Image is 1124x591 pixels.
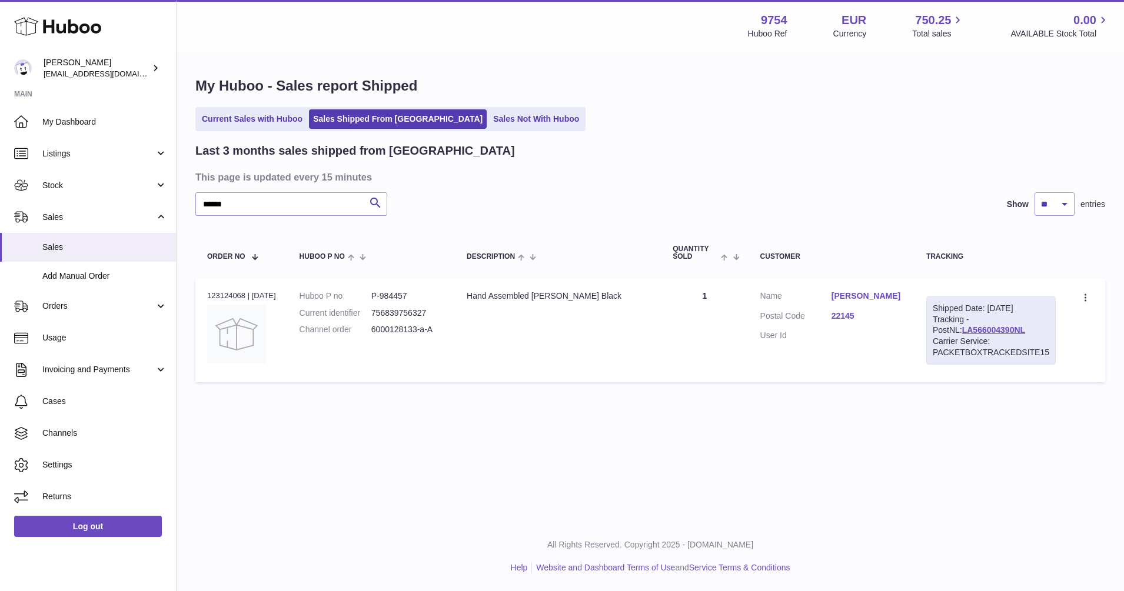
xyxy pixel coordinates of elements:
[42,491,167,502] span: Returns
[44,57,149,79] div: [PERSON_NAME]
[760,291,832,305] dt: Name
[933,303,1049,314] div: Shipped Date: [DATE]
[300,253,345,261] span: Huboo P no
[300,324,371,335] dt: Channel order
[926,253,1056,261] div: Tracking
[42,242,167,253] span: Sales
[689,563,790,572] a: Service Terms & Conditions
[207,305,266,363] img: no-photo.jpg
[1007,199,1029,210] label: Show
[842,12,866,28] strong: EUR
[207,253,245,261] span: Order No
[371,291,443,302] dd: P-984457
[536,563,675,572] a: Website and Dashboard Terms of Use
[760,310,832,325] dt: Postal Code
[467,291,649,302] div: Hand Assembled [PERSON_NAME] Black
[1073,12,1096,28] span: 0.00
[1080,199,1105,210] span: entries
[42,116,167,128] span: My Dashboard
[371,324,443,335] dd: 6000128133-a-A
[44,69,173,78] span: [EMAIL_ADDRESS][DOMAIN_NAME]
[195,143,515,159] h2: Last 3 months sales shipped from [GEOGRAPHIC_DATA]
[912,12,965,39] a: 750.25 Total sales
[14,59,32,77] img: info@fieldsluxury.london
[532,562,790,573] li: and
[371,308,443,319] dd: 756839756327
[300,291,371,302] dt: Huboo P no
[42,459,167,470] span: Settings
[42,180,155,191] span: Stock
[300,308,371,319] dt: Current identifier
[42,271,167,282] span: Add Manual Order
[748,28,787,39] div: Huboo Ref
[661,279,748,382] td: 1
[912,28,965,39] span: Total sales
[933,336,1049,358] div: Carrier Service: PACKETBOXTRACKEDSITE15
[198,109,307,129] a: Current Sales with Huboo
[42,364,155,375] span: Invoicing and Payments
[195,171,1102,183] h3: This page is updated every 15 minutes
[14,516,162,537] a: Log out
[1010,12,1110,39] a: 0.00 AVAILABLE Stock Total
[489,109,583,129] a: Sales Not With Huboo
[962,325,1025,335] a: LA566004390NL
[926,296,1056,365] div: Tracking - PostNL:
[832,291,903,302] a: [PERSON_NAME]
[42,332,167,343] span: Usage
[511,563,528,572] a: Help
[832,310,903,322] a: 22145
[195,76,1105,95] h1: My Huboo - Sales report Shipped
[760,330,832,341] dt: User Id
[42,148,155,159] span: Listings
[42,212,155,223] span: Sales
[186,539,1115,550] p: All Rights Reserved. Copyright 2025 - [DOMAIN_NAME]
[467,253,515,261] span: Description
[309,109,487,129] a: Sales Shipped From [GEOGRAPHIC_DATA]
[761,12,787,28] strong: 9754
[1010,28,1110,39] span: AVAILABLE Stock Total
[673,245,718,261] span: Quantity Sold
[42,428,167,439] span: Channels
[760,253,903,261] div: Customer
[42,300,155,312] span: Orders
[915,12,951,28] span: 750.25
[207,291,276,301] div: 123124068 | [DATE]
[42,396,167,407] span: Cases
[833,28,867,39] div: Currency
